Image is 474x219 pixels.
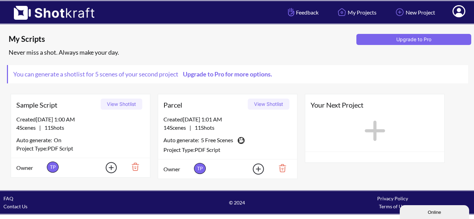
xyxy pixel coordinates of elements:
div: Project Type: PDF Script [16,144,145,153]
span: © 2024 [159,199,315,207]
span: Sample Script [16,100,98,110]
img: Camera Icon [236,135,246,146]
span: 14 Scenes [163,124,189,131]
span: On [54,136,61,144]
iframe: chat widget [400,204,471,219]
a: My Projects [331,3,382,21]
span: | [16,124,64,132]
span: Auto generate: [16,136,54,144]
span: | [163,124,214,132]
a: Contact Us [3,203,27,209]
span: 5 scenes of your second project [94,70,178,78]
span: Owner [163,165,192,173]
img: Add Icon [95,160,119,175]
div: Privacy Policy [315,194,471,202]
span: You can generate a shotlist for [8,65,281,83]
img: Trash Icon [121,161,145,173]
div: Created [DATE] 1:01 AM [163,115,292,124]
div: Project Type: PDF Script [163,146,292,154]
a: Upgrade to Pro for more options. [178,70,276,78]
span: 11 Shots [191,124,214,131]
button: View Shotlist [248,99,289,110]
a: FAQ [3,195,13,201]
span: TP [194,163,206,174]
button: Upgrade to Pro [356,34,472,45]
span: Parcel [163,100,245,110]
span: 5 Free Scenes [201,136,233,146]
span: Auto generate: [163,136,201,146]
div: Created [DATE] 1:00 AM [16,115,145,124]
div: Never miss a shot. Always make your day. [7,47,471,58]
span: Your Next Project [311,100,439,110]
span: My Scripts [9,34,354,44]
span: 4 Scenes [16,124,39,131]
a: New Project [389,3,440,21]
span: TP [47,162,59,173]
div: Terms of Use [315,202,471,210]
span: Owner [16,164,45,172]
span: Feedback [286,8,319,16]
img: Home Icon [336,6,348,18]
img: Add Icon [242,161,266,177]
img: Trash Icon [268,162,292,174]
span: 11 Shots [41,124,64,131]
img: Add Icon [394,6,406,18]
img: Hand Icon [286,6,296,18]
button: View Shotlist [101,99,142,110]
